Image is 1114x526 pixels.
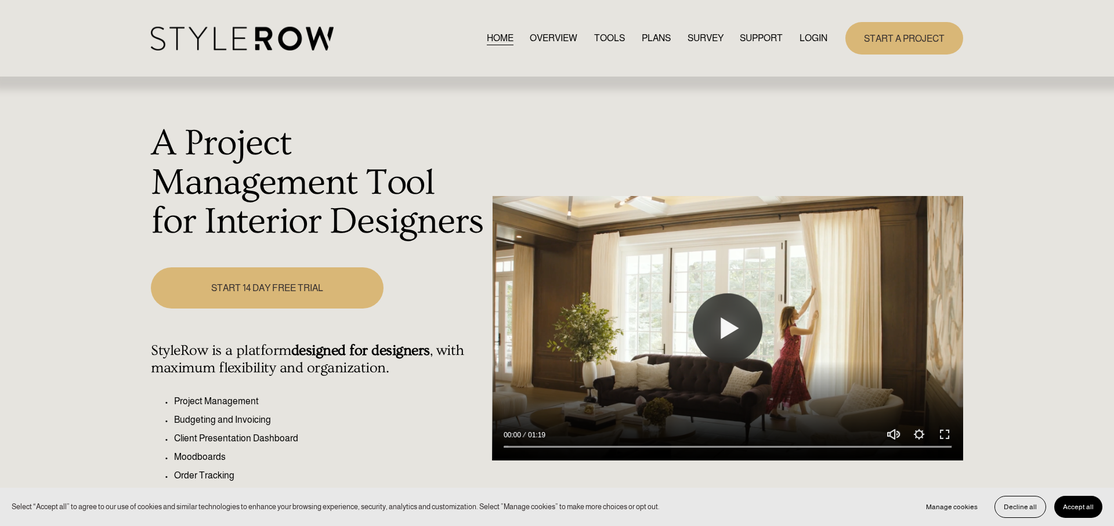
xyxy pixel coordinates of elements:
div: Duration [524,429,548,441]
a: TOOLS [594,30,625,46]
strong: designed for designers [291,342,430,359]
span: SUPPORT [740,31,783,45]
p: Order Tracking [174,469,486,483]
input: Seek [504,443,952,451]
span: Decline all [1004,503,1037,511]
img: StyleRow [151,27,334,50]
a: LOGIN [800,30,827,46]
a: OVERVIEW [530,30,577,46]
span: Manage cookies [926,503,978,511]
p: Project Management [174,394,486,408]
button: Play [693,293,762,363]
a: PLANS [642,30,671,46]
button: Decline all [994,496,1046,518]
h1: A Project Management Tool for Interior Designers [151,124,486,242]
p: Client Presentation Dashboard [174,431,486,445]
a: START 14 DAY FREE TRIAL [151,267,383,309]
h4: StyleRow is a platform , with maximum flexibility and organization. [151,342,486,377]
div: Current time [504,429,524,441]
a: START A PROJECT [845,22,963,54]
a: HOME [487,30,513,46]
a: folder dropdown [740,30,783,46]
p: Select “Accept all” to agree to our use of cookies and similar technologies to enhance your brows... [12,501,660,512]
span: Accept all [1063,503,1094,511]
a: SURVEY [688,30,724,46]
button: Manage cookies [917,496,986,518]
p: Budgeting and Invoicing [174,413,486,427]
button: Accept all [1054,496,1102,518]
p: Moodboards [174,450,486,464]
